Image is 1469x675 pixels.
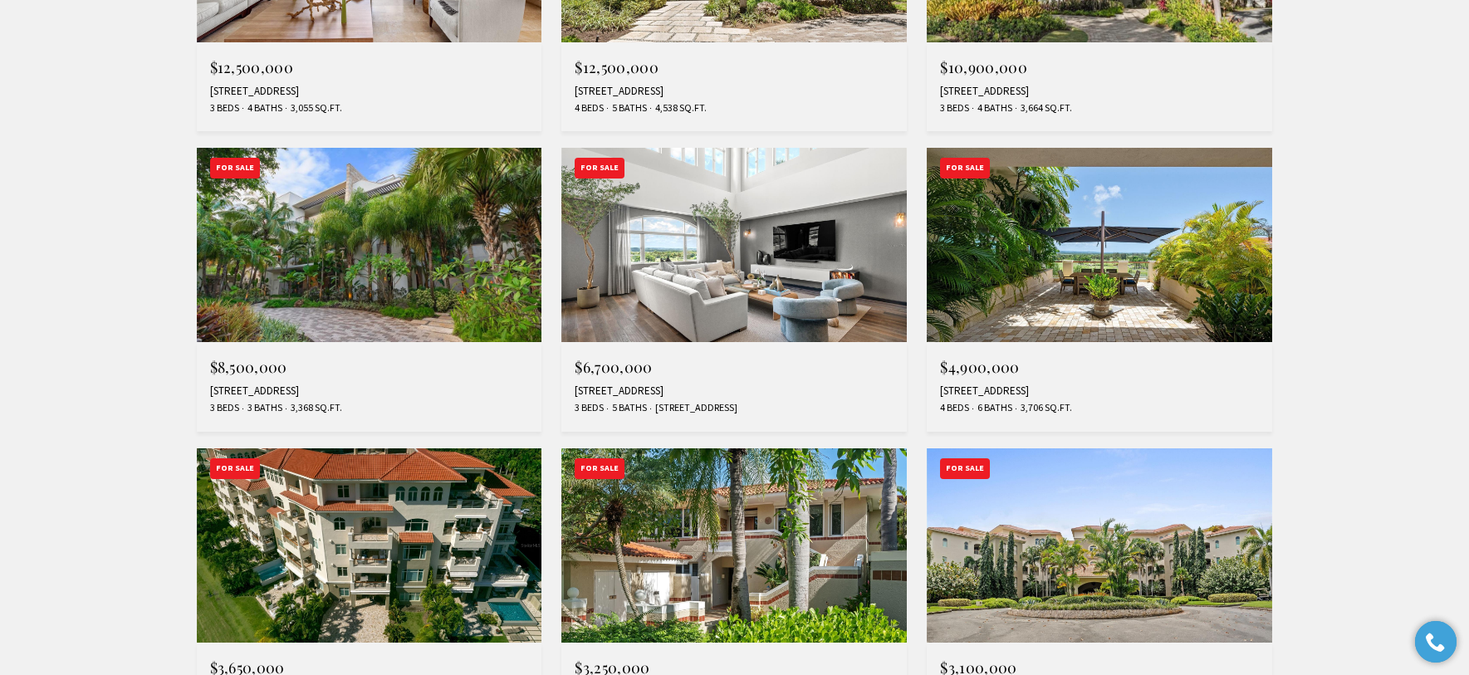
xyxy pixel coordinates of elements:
span: 3 Baths [243,401,282,415]
a: For Sale For Sale $8,500,000 [STREET_ADDRESS] 3 Beds 3 Baths 3,368 Sq.Ft. [197,148,542,432]
span: 3 Beds [940,101,969,115]
span: 5 Baths [608,401,647,415]
a: For Sale For Sale $4,900,000 [STREET_ADDRESS] 4 Beds 6 Baths 3,706 Sq.Ft. [927,148,1272,432]
span: [STREET_ADDRESS] [651,401,737,415]
img: For Sale [927,148,1272,342]
a: For Sale For Sale $6,700,000 [STREET_ADDRESS] 3 Beds 5 Baths [STREET_ADDRESS] [561,148,907,432]
div: [STREET_ADDRESS] [575,384,894,398]
div: For Sale [575,458,624,479]
span: $6,700,000 [575,357,652,377]
div: For Sale [575,158,624,179]
div: For Sale [940,158,990,179]
span: 6 Baths [973,401,1012,415]
span: 4 Baths [243,101,282,115]
span: 3 Beds [210,401,239,415]
span: 4 Beds [940,401,969,415]
span: 3 Beds [575,401,604,415]
span: 3,368 Sq.Ft. [286,401,342,415]
div: [STREET_ADDRESS] [940,85,1259,98]
div: For Sale [940,458,990,479]
img: For Sale [197,448,542,643]
img: For Sale [561,448,907,643]
span: 4 Baths [973,101,1012,115]
span: 3 Beds [210,101,239,115]
img: For Sale [197,148,542,342]
div: [STREET_ADDRESS] [210,85,529,98]
span: 3,706 Sq.Ft. [1016,401,1072,415]
div: For Sale [210,458,260,479]
img: For Sale [561,148,907,342]
img: For Sale [927,448,1272,643]
div: [STREET_ADDRESS] [940,384,1259,398]
span: $10,900,000 [940,57,1027,77]
div: For Sale [210,158,260,179]
div: [STREET_ADDRESS] [210,384,529,398]
span: 3,055 Sq.Ft. [286,101,342,115]
span: 4,538 Sq.Ft. [651,101,707,115]
span: 5 Baths [608,101,647,115]
span: $12,500,000 [575,57,659,77]
span: $12,500,000 [210,57,294,77]
div: [STREET_ADDRESS] [575,85,894,98]
span: $4,900,000 [940,357,1019,377]
span: 4 Beds [575,101,604,115]
span: 3,664 Sq.Ft. [1016,101,1072,115]
span: $8,500,000 [210,357,287,377]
